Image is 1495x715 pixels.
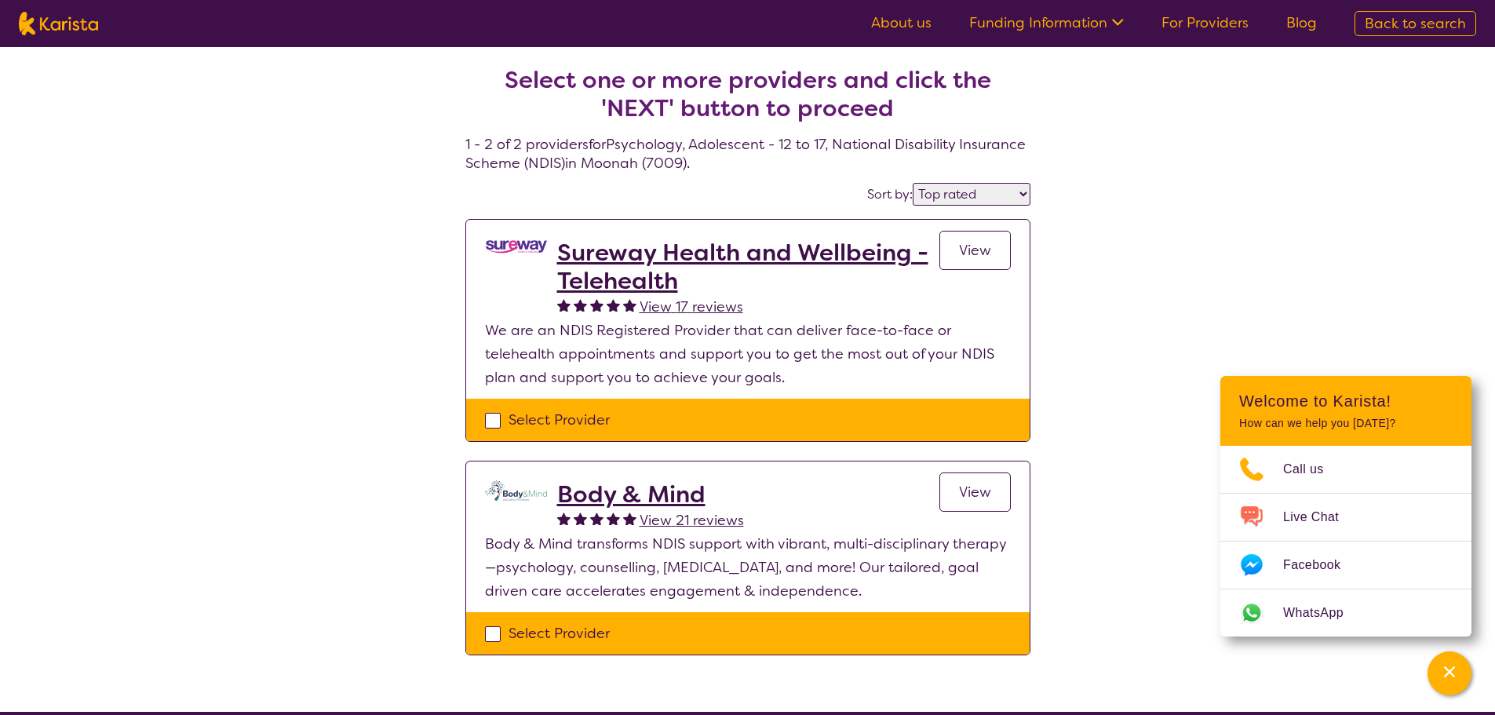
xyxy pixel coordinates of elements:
[485,480,548,501] img: qmpolprhjdhzpcuekzqg.svg
[959,241,991,260] span: View
[557,298,571,312] img: fullstar
[1283,505,1358,529] span: Live Chat
[465,28,1030,173] h4: 1 - 2 of 2 providers for Psychology , Adolescent - 12 to 17 , National Disability Insurance Schem...
[1286,13,1317,32] a: Blog
[623,512,636,525] img: fullstar
[1239,392,1453,410] h2: Welcome to Karista!
[484,66,1012,122] h2: Select one or more providers and click the 'NEXT' button to proceed
[867,186,913,202] label: Sort by:
[640,295,743,319] a: View 17 reviews
[640,509,744,532] a: View 21 reviews
[623,298,636,312] img: fullstar
[640,511,744,530] span: View 21 reviews
[1239,417,1453,430] p: How can we help you [DATE]?
[1161,13,1249,32] a: For Providers
[1220,589,1471,637] a: Web link opens in a new tab.
[557,512,571,525] img: fullstar
[969,13,1124,32] a: Funding Information
[1365,14,1466,33] span: Back to search
[485,319,1011,389] p: We are an NDIS Registered Provider that can deliver face-to-face or telehealth appointments and s...
[607,512,620,525] img: fullstar
[1355,11,1476,36] a: Back to search
[640,297,743,316] span: View 17 reviews
[485,532,1011,603] p: Body & Mind transforms NDIS support with vibrant, multi-disciplinary therapy—psychology, counsell...
[19,12,98,35] img: Karista logo
[871,13,932,32] a: About us
[1283,553,1359,577] span: Facebook
[1283,458,1343,481] span: Call us
[557,239,939,295] a: Sureway Health and Wellbeing - Telehealth
[939,472,1011,512] a: View
[607,298,620,312] img: fullstar
[1428,651,1471,695] button: Channel Menu
[1220,446,1471,637] ul: Choose channel
[485,239,548,255] img: vgwqq8bzw4bddvbx0uac.png
[1283,601,1362,625] span: WhatsApp
[939,231,1011,270] a: View
[590,298,603,312] img: fullstar
[959,483,991,502] span: View
[574,512,587,525] img: fullstar
[590,512,603,525] img: fullstar
[574,298,587,312] img: fullstar
[557,480,744,509] a: Body & Mind
[1220,376,1471,637] div: Channel Menu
